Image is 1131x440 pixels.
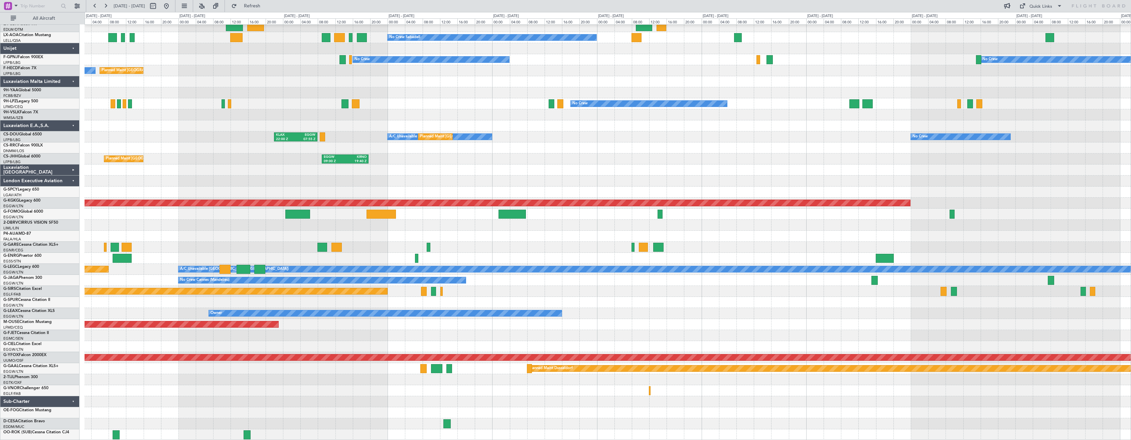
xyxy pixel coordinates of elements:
[3,254,19,258] span: G-ENRG
[126,18,143,24] div: 12:00
[928,18,946,24] div: 04:00
[3,88,41,92] a: 9H-YAAGlobal 5000
[475,18,492,24] div: 20:00
[3,419,18,423] span: D-CESA
[1016,1,1066,11] button: Quick Links
[3,375,14,379] span: 2-TIJL
[981,18,998,24] div: 16:00
[3,226,19,231] a: LIML/LIN
[210,308,222,318] div: Owner
[3,342,16,346] span: G-CIEL
[283,18,300,24] div: 00:00
[3,386,20,390] span: G-VNOR
[457,18,475,24] div: 16:00
[667,18,684,24] div: 16:00
[345,155,367,159] div: KRNO
[3,309,55,313] a: G-LEAXCessna Citation XLS
[982,54,998,65] div: No Crew
[912,132,928,142] div: No Crew
[3,137,21,142] a: LFPB/LBG
[3,430,69,434] a: OO-ROK (SUB)Cessna Citation CJ4
[3,292,21,297] a: EGLF/FAB
[632,18,649,24] div: 08:00
[324,159,345,164] div: 09:00 Z
[3,210,43,214] a: G-FOMOGlobal 6000
[597,18,614,24] div: 00:00
[3,210,20,214] span: G-FOMO
[963,18,981,24] div: 12:00
[3,204,23,209] a: EGGW/LTN
[492,18,510,24] div: 00:00
[405,18,422,24] div: 04:00
[355,54,370,65] div: No Crew
[3,320,52,324] a: M-OUSECitation Mustang
[114,3,145,9] span: [DATE] - [DATE]
[3,424,24,429] a: EDDM/MUC
[3,132,42,136] a: CS-DOUGlobal 6500
[3,55,18,59] span: F-GPNJ
[3,303,23,308] a: EGGW/LTN
[266,18,283,24] div: 20:00
[807,13,833,19] div: [DATE] - [DATE]
[284,13,310,19] div: [DATE] - [DATE]
[3,66,18,70] span: F-HECD
[1085,18,1103,24] div: 16:00
[3,93,21,98] a: FCBB/BZV
[3,265,39,269] a: G-LEGCLegacy 600
[161,18,178,24] div: 20:00
[754,18,771,24] div: 12:00
[3,353,46,357] a: G-YFOXFalcon 2000EX
[529,363,573,373] div: Planned Maint Dusseldorf
[3,309,18,313] span: G-LEAX
[3,88,18,92] span: 9H-YAA
[719,18,736,24] div: 04:00
[238,4,266,8] span: Refresh
[106,154,211,164] div: Planned Maint [GEOGRAPHIC_DATA] ([GEOGRAPHIC_DATA])
[771,18,789,24] div: 16:00
[3,281,23,286] a: EGGW/LTN
[3,199,19,203] span: G-KGKG
[178,18,196,24] div: 00:00
[3,110,38,114] a: 9H-VSLKFalcon 7X
[3,33,51,37] a: LX-AOACitation Mustang
[3,298,18,302] span: G-SPUR
[703,13,728,19] div: [DATE] - [DATE]
[179,13,205,19] div: [DATE] - [DATE]
[3,254,41,258] a: G-ENRGPraetor 600
[91,18,109,24] div: 04:00
[3,232,31,236] a: P4-AUAMD-87
[824,18,841,24] div: 04:00
[3,353,19,357] span: G-YFOX
[598,13,624,19] div: [DATE] - [DATE]
[3,193,21,198] a: LGAV/ATH
[912,13,938,19] div: [DATE] - [DATE]
[3,314,23,319] a: EGGW/LTN
[806,18,824,24] div: 00:00
[3,60,21,65] a: LFPB/LBG
[3,159,21,164] a: LFPB/LBG
[102,66,207,76] div: Planned Maint [GEOGRAPHIC_DATA] ([GEOGRAPHIC_DATA])
[213,18,231,24] div: 08:00
[196,18,213,24] div: 04:00
[440,18,457,24] div: 12:00
[180,264,289,274] div: A/C Unavailable [GEOGRAPHIC_DATA] ([GEOGRAPHIC_DATA])
[911,18,928,24] div: 00:00
[3,33,19,37] span: LX-AOA
[389,13,414,19] div: [DATE] - [DATE]
[3,243,58,247] a: G-GARECessna Citation XLS+
[3,38,21,43] a: LELL/QSA
[3,380,22,385] a: EGTK/OXF
[572,99,588,109] div: No Crew
[3,148,24,153] a: DNMM/LOS
[3,336,23,341] a: EGMC/SEN
[702,18,719,24] div: 00:00
[3,154,18,158] span: CS-JHH
[649,18,667,24] div: 12:00
[3,386,48,390] a: G-VNORChallenger 650
[3,331,17,335] span: G-FJET
[3,99,17,103] span: 9H-LPZ
[7,13,73,24] button: All Aircraft
[3,259,21,264] a: EGSS/STN
[388,18,405,24] div: 00:00
[3,287,16,291] span: G-SIRS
